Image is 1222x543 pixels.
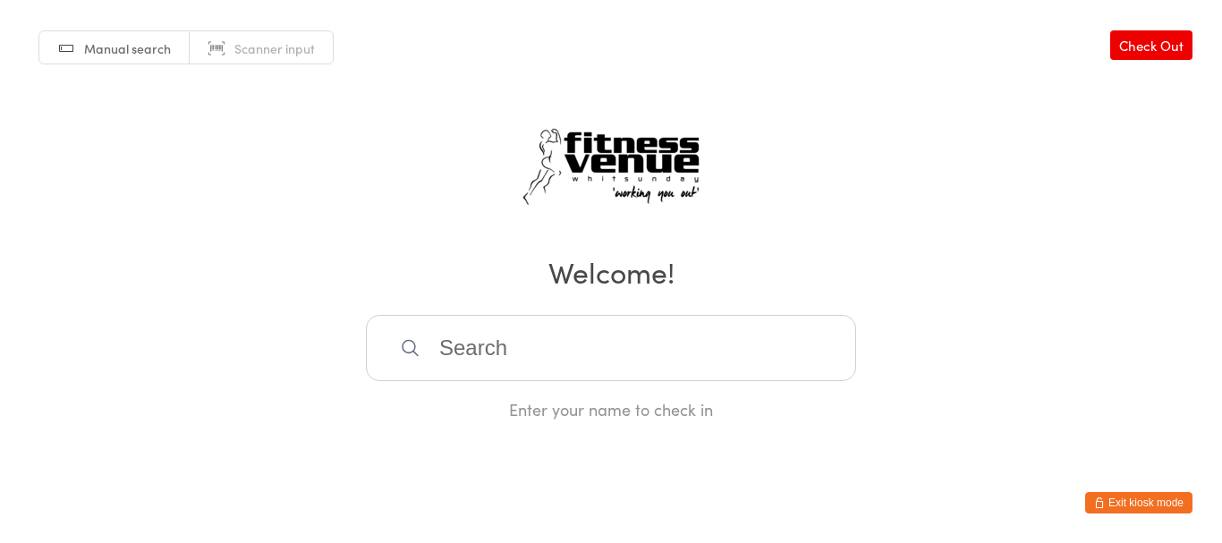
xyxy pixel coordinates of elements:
span: Manual search [84,39,171,57]
button: Exit kiosk mode [1085,492,1192,513]
img: Fitness Venue Whitsunday [499,108,723,226]
span: Scanner input [234,39,315,57]
input: Search [366,315,856,381]
div: Enter your name to check in [366,398,856,420]
a: Check Out [1110,30,1192,60]
h2: Welcome! [18,251,1204,292]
